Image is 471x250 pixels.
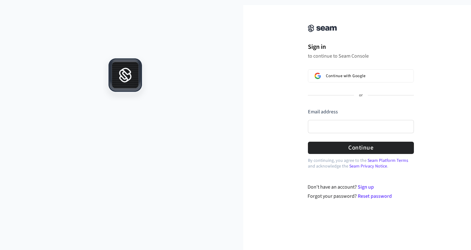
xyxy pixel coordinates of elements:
a: Reset password [358,193,392,200]
span: Continue with Google [326,73,365,78]
h1: Sign in [308,42,414,52]
p: to continue to Seam Console [308,53,414,59]
button: Sign in with GoogleContinue with Google [308,69,414,82]
a: Seam Platform Terms [368,157,408,164]
a: Seam Privacy Notice [349,163,387,169]
div: Forgot your password? [308,192,414,200]
button: Continue [308,142,414,154]
img: Seam Console [308,25,337,32]
img: Sign in with Google [315,73,321,79]
div: Don't have an account? [308,183,414,191]
p: By continuing, you agree to the and acknowledge the . [308,158,414,169]
p: or [359,93,363,98]
a: Sign up [358,184,374,190]
label: Email address [308,108,338,115]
